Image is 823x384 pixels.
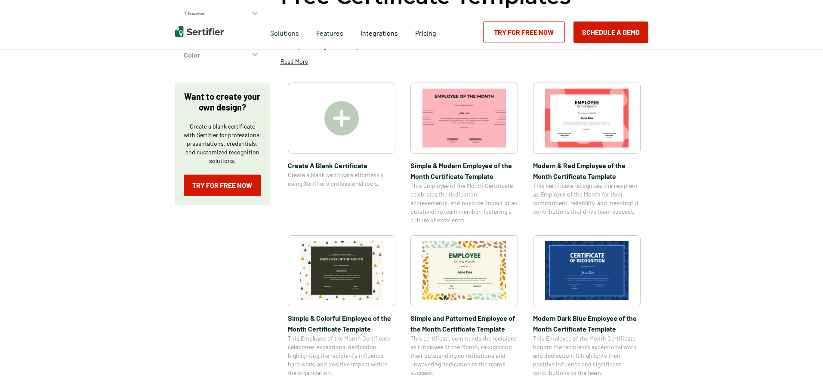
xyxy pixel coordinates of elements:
[184,122,261,165] p: Create a blank certificate with Sertifier for professional presentations, credentials, and custom...
[410,235,518,377] a: Simple and Patterned Employee of the Month Certificate TemplateSimple and Patterned Employee of t...
[280,57,308,66] p: Read More
[324,101,359,135] img: Create A Blank Certificate
[316,27,343,37] span: Features
[410,181,518,224] span: This Employee of the Month Certificate celebrates the dedication, achievements, and positive impa...
[545,241,629,300] img: Modern Dark Blue Employee of the Month Certificate Template
[361,27,398,37] a: Integrations
[288,313,395,334] span: Simple & Colorful Employee of the Month Certificate Template
[533,160,641,181] span: Modern & Red Employee of the Month Certificate Template
[410,83,518,224] a: Simple & Modern Employee of the Month Certificate TemplateSimple & Modern Employee of the Month C...
[533,334,641,377] span: This Employee of the Month Certificate honors the recipient’s exceptional work and dedication. It...
[415,27,436,37] a: Pricing
[422,241,506,300] img: Simple and Patterned Employee of the Month Certificate Template
[545,89,629,147] img: Modern & Red Employee of the Month Certificate Template
[415,29,436,37] span: Pricing
[300,241,383,300] img: Simple & Colorful Employee of the Month Certificate Template
[410,160,518,181] span: Simple & Modern Employee of the Month Certificate Template
[533,313,641,334] span: Modern Dark Blue Employee of the Month Certificate Template
[422,89,506,147] img: Simple & Modern Employee of the Month Certificate Template
[533,83,641,224] a: Modern & Red Employee of the Month Certificate TemplateModern & Red Employee of the Month Certifi...
[361,29,398,37] span: Integrations
[184,91,261,113] p: Want to create your own design?
[288,235,395,377] a: Simple & Colorful Employee of the Month Certificate TemplateSimple & Colorful Employee of the Mon...
[175,45,270,65] button: Color
[410,313,518,334] span: Simple and Patterned Employee of the Month Certificate Template
[175,3,270,24] button: Theme
[533,181,641,216] span: This certificate recognizes the recipient as Employee of the Month for their commitment, reliabil...
[288,334,395,377] span: This Employee of the Month Certificate celebrates exceptional dedication, highlighting the recipi...
[533,235,641,377] a: Modern Dark Blue Employee of the Month Certificate TemplateModern Dark Blue Employee of the Month...
[410,334,518,377] span: This certificate commends the recipient as Employee of the Month, recognizing their outstanding c...
[184,175,261,196] a: Try for Free Now
[288,171,395,188] span: Create a blank certificate effortlessly using Sertifier’s professional tools.
[288,160,395,171] span: Create A Blank Certificate
[483,22,565,43] a: Try for Free Now
[270,27,299,37] span: Solutions
[175,26,224,37] img: Sertifier | Digital Credentialing Platform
